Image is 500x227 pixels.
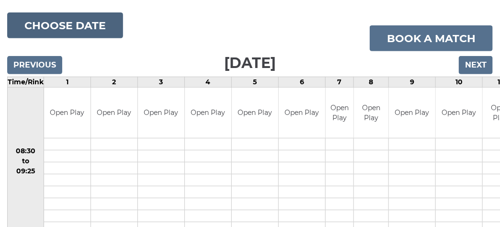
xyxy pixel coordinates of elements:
td: Open Play [185,88,231,138]
td: 1 [44,77,91,88]
input: Next [459,56,493,74]
td: Open Play [44,88,91,138]
a: Book a match [370,25,493,51]
td: Open Play [354,88,388,138]
td: 4 [185,77,232,88]
td: Open Play [436,88,482,138]
button: Choose date [7,12,123,38]
td: 6 [279,77,326,88]
td: 7 [326,77,354,88]
td: 8 [354,77,389,88]
td: Open Play [232,88,278,138]
td: 3 [138,77,185,88]
td: Open Play [279,88,325,138]
td: 10 [436,77,483,88]
td: 2 [91,77,138,88]
td: Open Play [389,88,435,138]
td: 9 [389,77,436,88]
td: 5 [232,77,279,88]
td: Open Play [91,88,137,138]
td: Open Play [138,88,184,138]
td: Open Play [326,88,353,138]
td: Time/Rink [8,77,44,88]
input: Previous [7,56,62,74]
